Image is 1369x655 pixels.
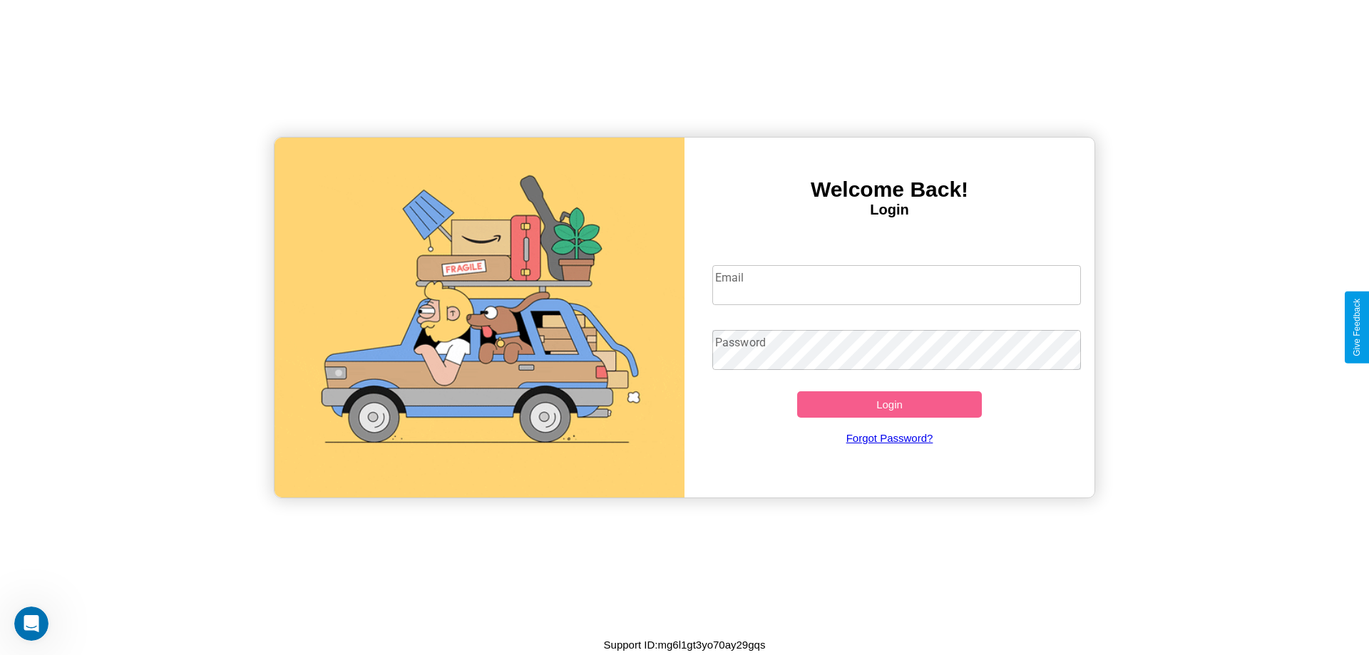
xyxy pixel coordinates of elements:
[684,177,1094,202] h3: Welcome Back!
[14,607,48,641] iframe: Intercom live chat
[604,635,766,654] p: Support ID: mg6l1gt3yo70ay29gqs
[797,391,982,418] button: Login
[684,202,1094,218] h4: Login
[1352,299,1362,356] div: Give Feedback
[705,418,1075,458] a: Forgot Password?
[275,138,684,497] img: gif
